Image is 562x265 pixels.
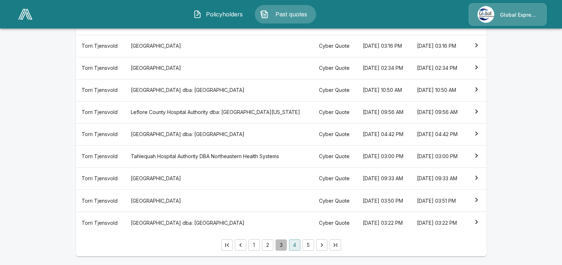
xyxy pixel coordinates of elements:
th: [DATE] 02:34 PM [411,57,465,79]
button: Past quotes IconPast quotes [255,5,316,24]
span: Past quotes [272,10,311,19]
th: Torri Tjensvold [76,35,125,57]
th: Cyber Quote [313,35,357,57]
nav: pagination navigation [220,239,342,251]
th: [GEOGRAPHIC_DATA] dba: [GEOGRAPHIC_DATA] [125,123,313,145]
th: [DATE] 03:50 PM [357,190,411,212]
th: [DATE] 02:34 PM [357,57,411,79]
th: [GEOGRAPHIC_DATA] dba: [GEOGRAPHIC_DATA] [125,212,313,234]
img: AA Logo [18,9,32,20]
button: Go to last page [330,239,341,251]
img: Policyholders Icon [193,10,202,19]
button: Go to previous page [235,239,246,251]
th: [DATE] 03:51 PM [411,190,465,212]
th: [GEOGRAPHIC_DATA] [125,190,313,212]
th: Cyber Quote [313,57,357,79]
th: [DATE] 09:33 AM [411,167,465,189]
th: [GEOGRAPHIC_DATA] dba: [GEOGRAPHIC_DATA] [125,79,313,101]
button: Go to next page [316,239,328,251]
th: Torri Tjensvold [76,190,125,212]
th: [DATE] 03:16 PM [411,35,465,57]
th: Leflore County Hospital Authority dba: [GEOGRAPHIC_DATA][US_STATE] [125,101,313,123]
span: Policyholders [205,10,244,19]
th: [GEOGRAPHIC_DATA] [125,57,313,79]
button: Go to page 1 [248,239,260,251]
th: Cyber Quote [313,79,357,101]
th: Torri Tjensvold [76,57,125,79]
th: [DATE] 03:22 PM [411,212,465,234]
button: page 4 [289,239,300,251]
button: Go to page 5 [303,239,314,251]
th: Cyber Quote [313,212,357,234]
th: Torri Tjensvold [76,123,125,145]
th: [DATE] 04:42 PM [357,123,411,145]
th: [DATE] 03:00 PM [357,145,411,167]
th: Torri Tjensvold [76,79,125,101]
th: Cyber Quote [313,145,357,167]
img: Past quotes Icon [260,10,269,19]
th: [DATE] 04:42 PM [411,123,465,145]
button: Go to page 3 [275,239,287,251]
th: [DATE] 10:50 AM [357,79,411,101]
th: Cyber Quote [313,167,357,189]
th: Torri Tjensvold [76,212,125,234]
th: Torri Tjensvold [76,167,125,189]
th: [GEOGRAPHIC_DATA] [125,35,313,57]
button: Go to page 2 [262,239,273,251]
th: [DATE] 03:22 PM [357,212,411,234]
th: Cyber Quote [313,190,357,212]
th: [DATE] 09:56 AM [357,101,411,123]
th: [DATE] 10:50 AM [411,79,465,101]
th: [DATE] 03:00 PM [411,145,465,167]
th: Tahlequah Hospital Authority DBA Northeastern Health Systems [125,145,313,167]
th: Cyber Quote [313,123,357,145]
button: Go to first page [221,239,233,251]
th: Cyber Quote [313,101,357,123]
th: [DATE] 03:16 PM [357,35,411,57]
button: Policyholders IconPolicyholders [188,5,249,24]
th: [DATE] 09:33 AM [357,167,411,189]
th: Torri Tjensvold [76,101,125,123]
th: Torri Tjensvold [76,145,125,167]
th: [DATE] 09:56 AM [411,101,465,123]
th: [GEOGRAPHIC_DATA] [125,167,313,189]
